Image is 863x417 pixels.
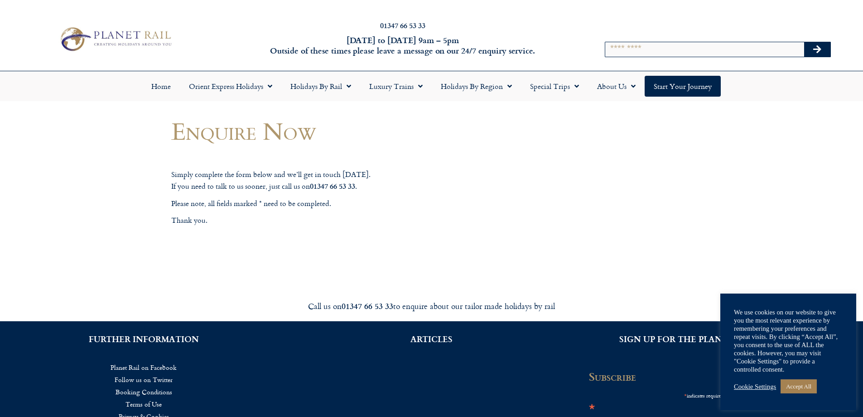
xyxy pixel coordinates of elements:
[588,76,645,97] a: About Us
[589,335,849,343] h2: SIGN UP FOR THE PLANET RAIL NEWSLETTER
[360,76,432,97] a: Luxury Trains
[171,118,511,144] h1: Enquire Now
[342,300,393,312] strong: 01347 66 53 33
[380,20,425,30] a: 01347 66 53 33
[232,35,573,56] h6: [DATE] to [DATE] 9am – 5pm Outside of these times please leave a message on our 24/7 enquiry serv...
[56,25,174,54] img: Planet Rail Train Holidays Logo
[14,373,274,386] a: Follow us on Twitter
[171,215,511,226] p: Thank you.
[281,76,360,97] a: Holidays by Rail
[589,370,729,383] h2: Subscribe
[521,76,588,97] a: Special Trips
[180,76,281,97] a: Orient Express Holidays
[734,383,776,391] a: Cookie Settings
[171,198,511,210] p: Please note, all fields marked * need to be completed.
[14,386,274,398] a: Booking Conditions
[178,301,685,311] div: Call us on to enquire about our tailor made holidays by rail
[301,335,562,343] h2: ARTICLES
[645,76,721,97] a: Start your Journey
[14,398,274,410] a: Terms of Use
[310,181,355,191] strong: 01347 66 53 33
[804,42,830,57] button: Search
[5,76,858,97] nav: Menu
[734,308,843,373] div: We use cookies on our website to give you the most relevant experience by remembering your prefer...
[142,76,180,97] a: Home
[14,335,274,343] h2: FURTHER INFORMATION
[432,76,521,97] a: Holidays by Region
[589,389,724,401] div: indicates required
[14,361,274,373] a: Planet Rail on Facebook
[781,379,817,393] a: Accept All
[171,169,511,192] p: Simply complete the form below and we’ll get in touch [DATE]. If you need to talk to us sooner, j...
